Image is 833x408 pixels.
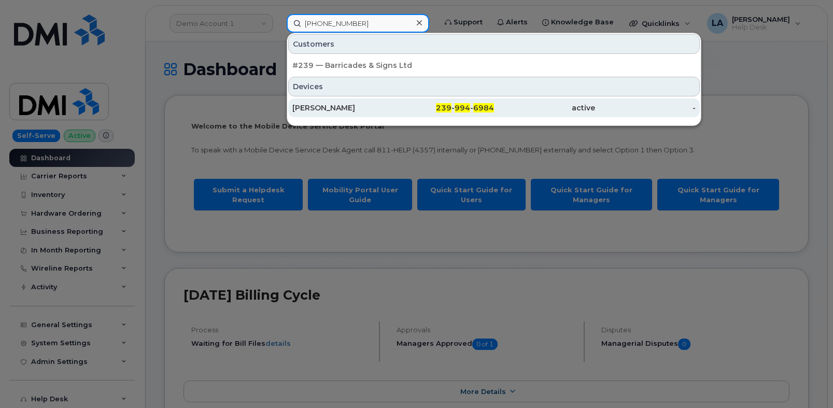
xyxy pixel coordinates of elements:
[288,34,700,54] div: Customers
[455,103,470,112] span: 994
[288,56,700,75] a: #239 — Barricades & Signs Ltd
[494,103,595,113] div: active
[473,103,494,112] span: 6984
[288,99,700,117] a: [PERSON_NAME]239-994-6984active-
[595,103,696,113] div: -
[292,103,393,113] div: [PERSON_NAME]
[288,77,700,96] div: Devices
[292,60,696,71] div: #239 — Barricades & Signs Ltd
[436,103,451,112] span: 239
[393,103,495,113] div: - -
